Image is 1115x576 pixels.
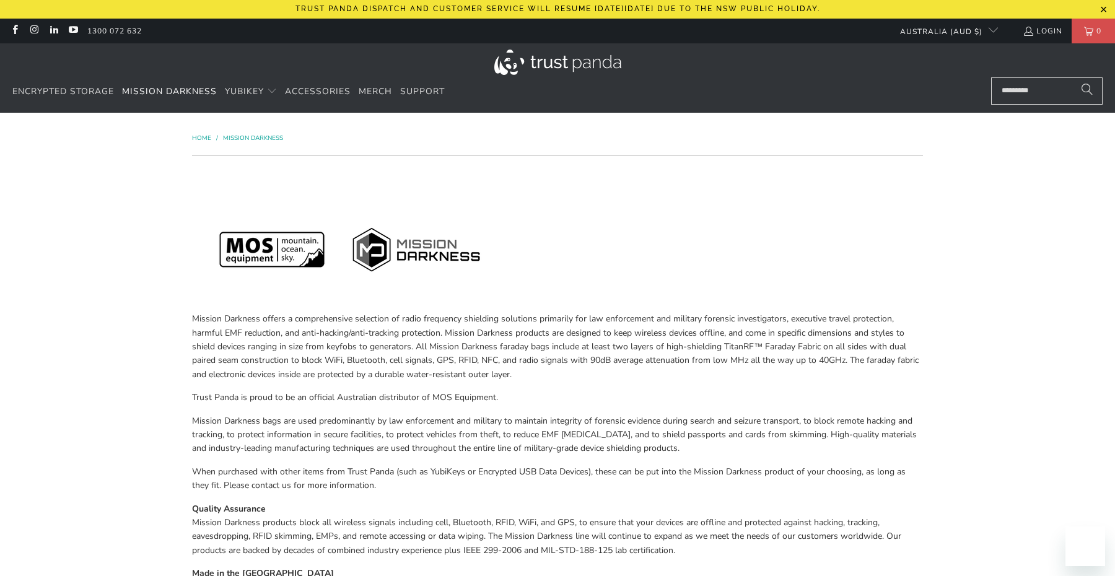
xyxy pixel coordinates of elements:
[890,19,998,43] button: Australia (AUD $)
[494,50,621,75] img: Trust Panda Australia
[225,85,264,97] span: YubiKey
[28,26,39,36] a: Trust Panda Australia on Instagram
[1093,19,1104,43] span: 0
[68,26,78,36] a: Trust Panda Australia on YouTube
[122,77,217,107] a: Mission Darkness
[991,77,1103,105] input: Search...
[223,134,283,142] a: Mission Darkness
[9,26,20,36] a: Trust Panda Australia on Facebook
[1072,77,1103,105] button: Search
[295,4,820,13] p: Trust Panda dispatch and customer service will resume [DATE][DATE] due to the NSW public holiday.
[122,85,217,97] span: Mission Darkness
[359,77,392,107] a: Merch
[285,77,351,107] a: Accessories
[192,312,923,382] p: Mission Darkness offers a comprehensive selection of radio frequency shielding solutions primaril...
[12,85,114,97] span: Encrypted Storage
[400,77,445,107] a: Support
[48,26,59,36] a: Trust Panda Australia on LinkedIn
[192,465,923,493] p: When purchased with other items from Trust Panda (such as YubiKeys or Encrypted USB Data Devices)...
[192,503,266,515] strong: Quality Assurance
[359,85,392,97] span: Merch
[192,134,213,142] a: Home
[12,77,445,107] nav: Translation missing: en.navigation.header.main_nav
[192,502,923,558] p: Mission Darkness products block all wireless signals including cell, Bluetooth, RFID, WiFi, and G...
[400,85,445,97] span: Support
[285,85,351,97] span: Accessories
[216,134,218,142] span: /
[1065,526,1105,566] iframe: Button to launch messaging window
[1023,24,1062,38] a: Login
[192,414,923,456] p: Mission Darkness bags are used predominantly by law enforcement and military to maintain integrit...
[192,391,923,404] p: Trust Panda is proud to be an official Australian distributor of MOS Equipment.
[1072,19,1115,43] a: 0
[87,24,142,38] a: 1300 072 632
[192,134,211,142] span: Home
[519,354,846,366] span: radio signals with 90dB average attenuation from low MHz all the way up to 40GHz
[225,77,277,107] summary: YubiKey
[12,77,114,107] a: Encrypted Storage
